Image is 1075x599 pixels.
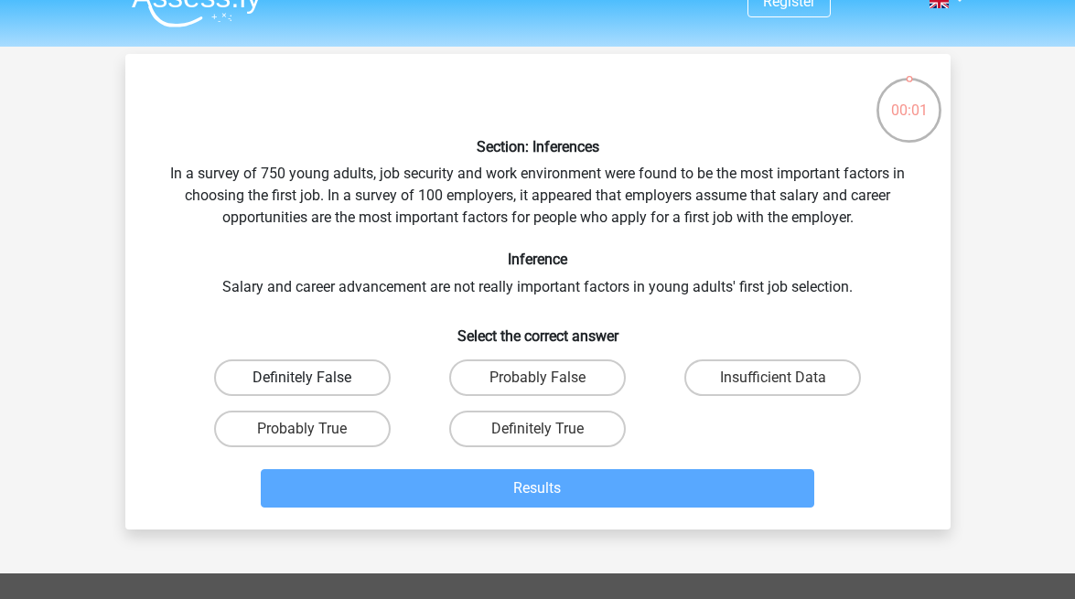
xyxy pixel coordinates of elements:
div: In a survey of 750 young adults, job security and work environment were found to be the most impo... [133,69,943,515]
h6: Section: Inferences [155,138,921,155]
h6: Select the correct answer [155,313,921,345]
label: Insufficient Data [684,359,861,396]
label: Probably False [449,359,626,396]
div: 00:01 [875,76,943,122]
label: Probably True [214,411,391,447]
h6: Inference [155,251,921,268]
label: Definitely False [214,359,391,396]
label: Definitely True [449,411,626,447]
button: Results [261,469,814,508]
